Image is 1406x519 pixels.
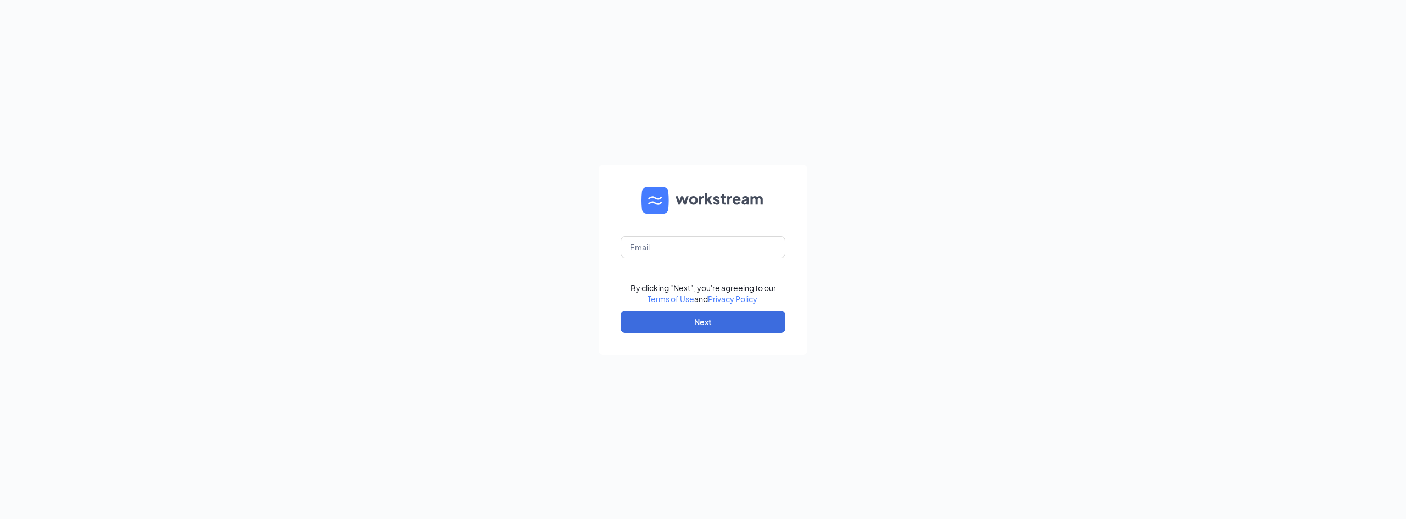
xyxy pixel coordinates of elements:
div: By clicking "Next", you're agreeing to our and . [631,282,776,304]
a: Terms of Use [648,294,694,304]
img: WS logo and Workstream text [641,187,765,214]
a: Privacy Policy [708,294,757,304]
button: Next [621,311,785,333]
input: Email [621,236,785,258]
